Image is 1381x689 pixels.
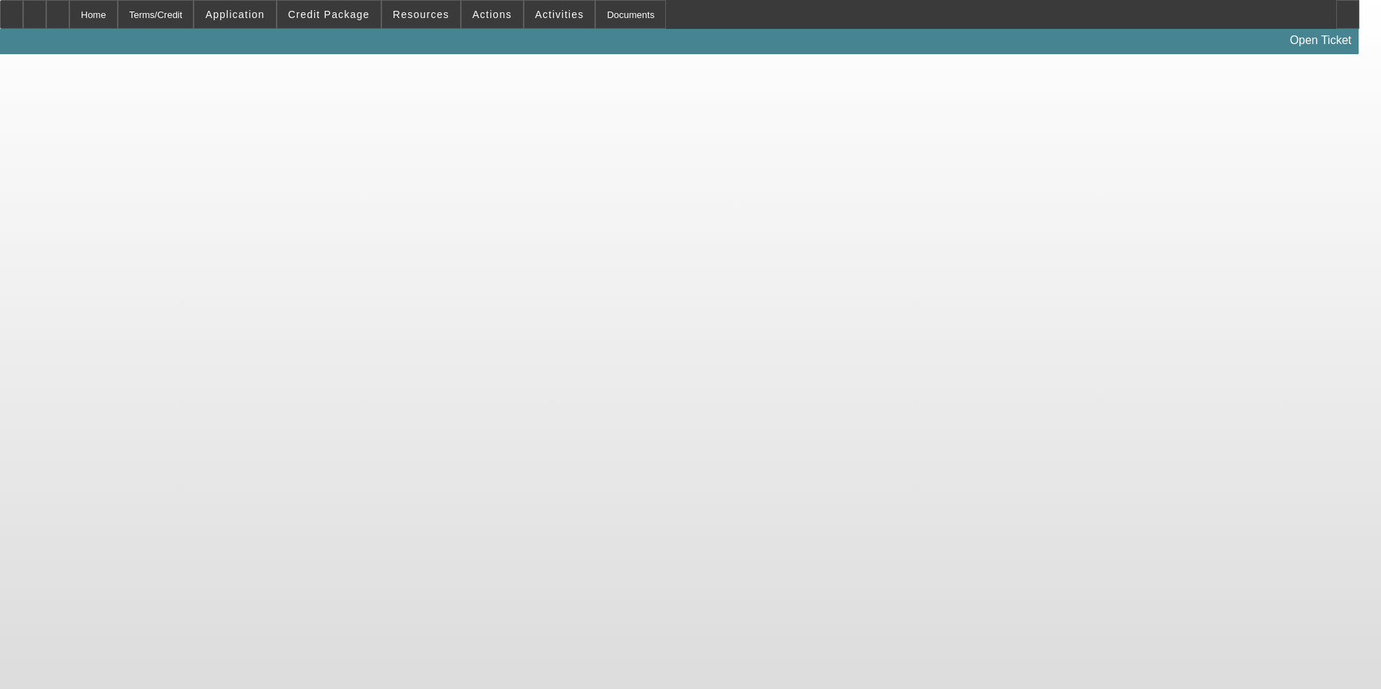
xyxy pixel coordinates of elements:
button: Resources [382,1,460,28]
button: Activities [524,1,595,28]
span: Application [205,9,264,20]
button: Actions [462,1,523,28]
span: Actions [472,9,512,20]
button: Credit Package [277,1,381,28]
span: Credit Package [288,9,370,20]
a: Open Ticket [1284,28,1357,53]
span: Activities [535,9,584,20]
button: Application [194,1,275,28]
span: Resources [393,9,449,20]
